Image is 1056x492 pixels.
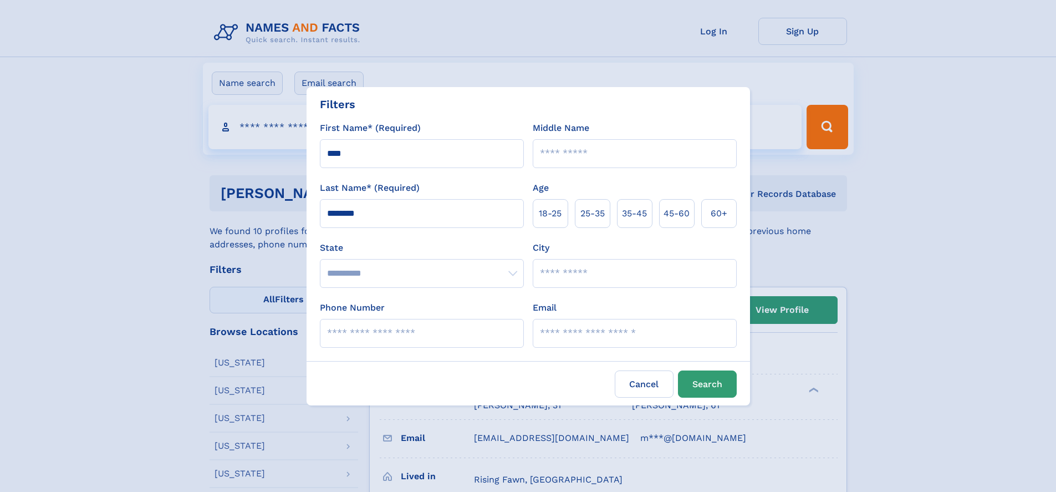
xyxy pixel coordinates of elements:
label: Last Name* (Required) [320,181,420,195]
div: Filters [320,96,355,113]
label: Age [533,181,549,195]
span: 18‑25 [539,207,562,220]
label: City [533,241,549,255]
span: 25‑35 [580,207,605,220]
label: Cancel [615,371,674,398]
label: Middle Name [533,121,589,135]
span: 35‑45 [622,207,647,220]
label: State [320,241,524,255]
label: Phone Number [320,301,385,315]
label: First Name* (Required) [320,121,421,135]
button: Search [678,371,737,398]
label: Email [533,301,557,315]
span: 45‑60 [664,207,690,220]
span: 60+ [711,207,727,220]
